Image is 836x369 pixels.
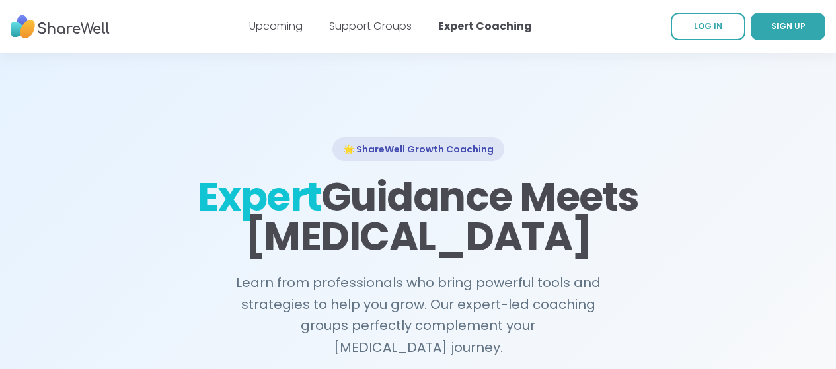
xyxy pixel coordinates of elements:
[249,18,303,34] a: Upcoming
[11,9,110,45] img: ShareWell Nav Logo
[332,137,504,161] div: 🌟 ShareWell Growth Coaching
[771,20,806,32] span: SIGN UP
[751,13,825,40] a: SIGN UP
[438,18,532,34] a: Expert Coaching
[196,177,640,256] h1: Guidance Meets [MEDICAL_DATA]
[329,18,412,34] a: Support Groups
[228,272,609,358] h2: Learn from professionals who bring powerful tools and strategies to help you grow. Our expert-led...
[671,13,745,40] a: LOG IN
[198,169,321,224] span: Expert
[694,20,722,32] span: LOG IN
